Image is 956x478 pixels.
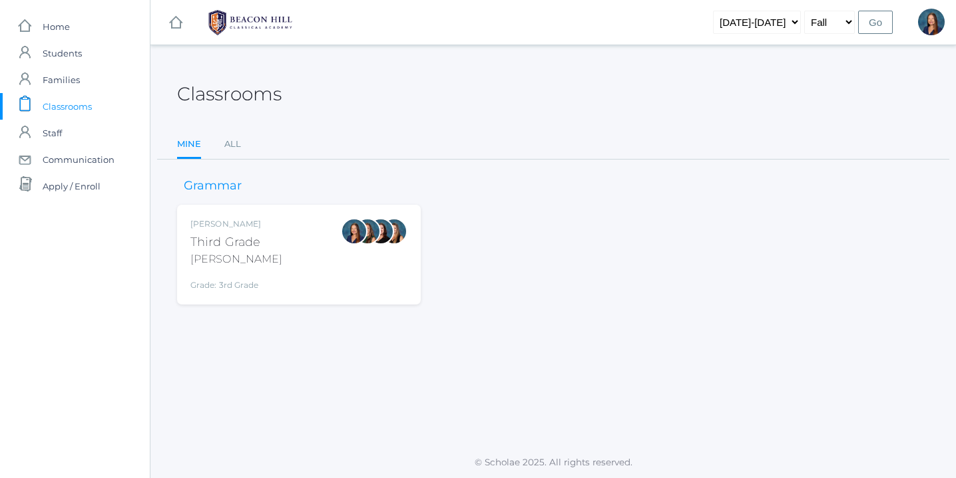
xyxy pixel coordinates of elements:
[190,233,282,251] div: Third Grade
[224,131,241,158] a: All
[43,40,82,66] span: Students
[43,66,80,93] span: Families
[150,455,956,469] p: © Scholae 2025. All rights reserved.
[381,218,407,245] div: Juliana Fowler
[177,131,201,160] a: Mine
[354,218,381,245] div: Andrea Deutsch
[200,6,300,39] img: BHCALogos-05-308ed15e86a5a0abce9b8dd61676a3503ac9727e845dece92d48e8588c001991.png
[918,9,945,35] div: Lori Webster
[341,218,367,245] div: Lori Webster
[43,120,62,146] span: Staff
[177,84,282,104] h2: Classrooms
[190,251,282,267] div: [PERSON_NAME]
[43,173,101,199] span: Apply / Enroll
[43,146,115,173] span: Communication
[177,179,248,193] h3: Grammar
[190,218,282,230] div: [PERSON_NAME]
[43,93,92,120] span: Classrooms
[43,13,70,40] span: Home
[858,11,893,34] input: Go
[367,218,394,245] div: Katie Watters
[190,273,282,291] div: Grade: 3rd Grade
